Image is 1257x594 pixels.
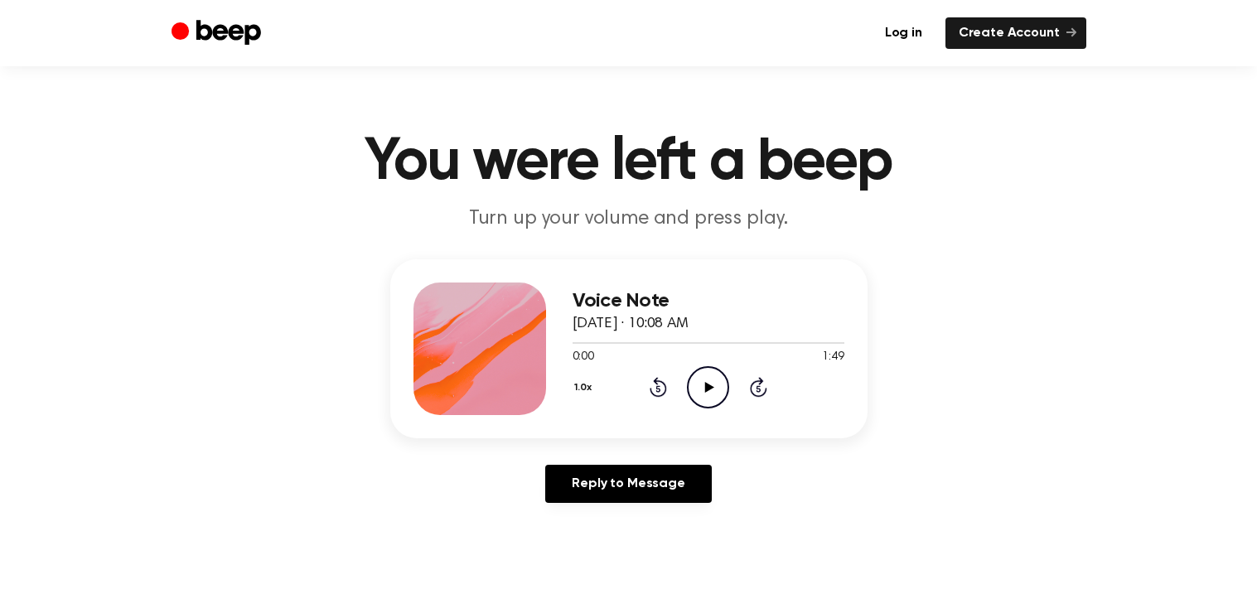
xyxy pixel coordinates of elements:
h3: Voice Note [573,290,844,312]
a: Reply to Message [545,465,711,503]
a: Create Account [945,17,1086,49]
span: [DATE] · 10:08 AM [573,316,689,331]
h1: You were left a beep [205,133,1053,192]
p: Turn up your volume and press play. [311,205,947,233]
a: Log in [872,17,935,49]
a: Beep [172,17,265,50]
button: 1.0x [573,374,598,402]
span: 0:00 [573,349,594,366]
span: 1:49 [822,349,844,366]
